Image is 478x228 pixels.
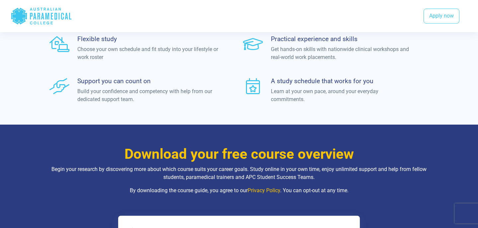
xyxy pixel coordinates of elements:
h4: Practical experience and skills [271,35,413,43]
h4: Flexible study [77,35,219,43]
p: Build your confidence and competency with help from our dedicated support team. [77,87,219,103]
h4: A study schedule that works for you [271,77,413,85]
p: Choose your own schedule and fit study into your lifestyle or work roster [77,45,219,61]
p: By downloading the course guide, you agree to our . You can opt-out at any time. [45,187,433,195]
div: Australian Paramedical College [11,5,72,27]
a: Privacy Policy [248,187,280,194]
p: Get hands-on skills with nationwide clinical workshops and real-world work placements. [271,45,413,61]
a: Apply now [424,9,459,24]
h4: Support you can count on [77,77,219,85]
h3: Download your free course overview [45,146,433,163]
p: Begin your research by discovering more about which course suits your career goals. Study online ... [45,165,433,181]
p: Learn at your own pace, around your everyday commitments. [271,87,413,103]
